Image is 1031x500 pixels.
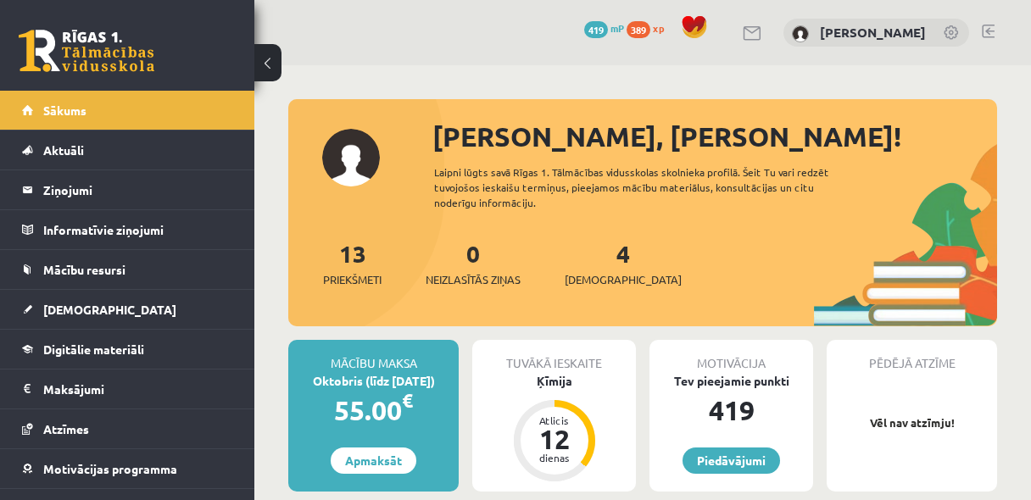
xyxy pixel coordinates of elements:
[22,290,233,329] a: [DEMOGRAPHIC_DATA]
[43,421,89,436] span: Atzīmes
[792,25,809,42] img: Anastasija Smirnova
[22,170,233,209] a: Ziņojumi
[434,164,860,210] div: Laipni lūgts savā Rīgas 1. Tālmācības vidusskolas skolnieka profilā. Šeit Tu vari redzēt tuvojošo...
[288,372,459,390] div: Oktobris (līdz [DATE])
[22,449,233,488] a: Motivācijas programma
[472,340,636,372] div: Tuvākā ieskaite
[43,210,233,249] legend: Informatīvie ziņojumi
[683,447,780,474] a: Piedāvājumi
[432,116,997,157] div: [PERSON_NAME], [PERSON_NAME]!
[43,262,125,277] span: Mācību resursi
[22,409,233,448] a: Atzīmes
[43,461,177,476] span: Motivācijas programma
[584,21,608,38] span: 419
[43,103,86,118] span: Sākums
[610,21,624,35] span: mP
[43,170,233,209] legend: Ziņojumi
[835,414,989,431] p: Vēl nav atzīmju!
[584,21,624,35] a: 419 mP
[22,250,233,289] a: Mācību resursi
[43,369,233,408] legend: Maksājumi
[565,271,682,288] span: [DEMOGRAPHIC_DATA]
[472,372,636,484] a: Ķīmija Atlicis 12 dienas
[288,390,459,431] div: 55.00
[649,372,813,390] div: Tev pieejamie punkti
[649,340,813,372] div: Motivācija
[529,415,580,425] div: Atlicis
[529,425,580,453] div: 12
[22,330,233,369] a: Digitālie materiāli
[22,210,233,249] a: Informatīvie ziņojumi
[43,302,176,317] span: [DEMOGRAPHIC_DATA]
[323,271,382,288] span: Priekšmeti
[472,372,636,390] div: Ķīmija
[43,142,84,158] span: Aktuāli
[565,238,682,288] a: 4[DEMOGRAPHIC_DATA]
[22,369,233,408] a: Maksājumi
[19,30,154,72] a: Rīgas 1. Tālmācības vidusskola
[402,388,413,413] span: €
[827,340,997,372] div: Pēdējā atzīme
[649,390,813,431] div: 419
[426,238,521,288] a: 0Neizlasītās ziņas
[627,21,650,38] span: 389
[288,340,459,372] div: Mācību maksa
[323,238,382,288] a: 13Priekšmeti
[22,131,233,169] a: Aktuāli
[529,453,580,463] div: dienas
[627,21,672,35] a: 389 xp
[43,342,144,357] span: Digitālie materiāli
[331,447,416,474] a: Apmaksāt
[22,91,233,130] a: Sākums
[426,271,521,288] span: Neizlasītās ziņas
[653,21,664,35] span: xp
[820,24,926,41] a: [PERSON_NAME]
